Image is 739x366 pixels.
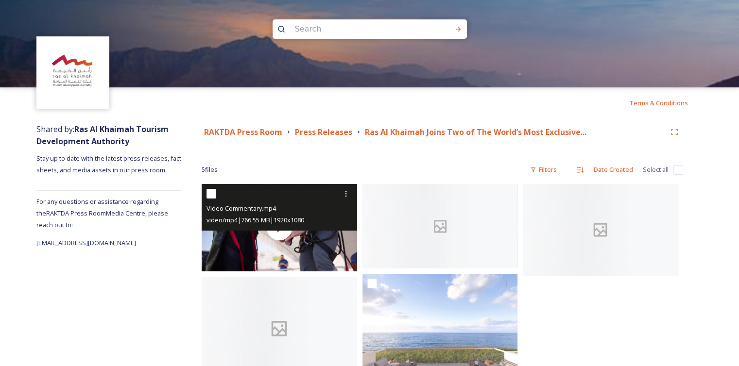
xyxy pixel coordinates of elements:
[38,38,108,108] img: Logo_RAKTDA_RGB-01.png
[206,216,304,224] span: video/mp4 | 766.55 MB | 1920 x 1080
[290,18,423,40] input: Search
[36,197,168,229] span: For any questions or assistance regarding the RAKTDA Press Room Media Centre, please reach out to:
[206,204,276,213] span: Video Commentary.mp4
[36,238,136,247] span: [EMAIL_ADDRESS][DOMAIN_NAME]
[589,160,638,179] div: Date Created
[525,160,562,179] div: Filters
